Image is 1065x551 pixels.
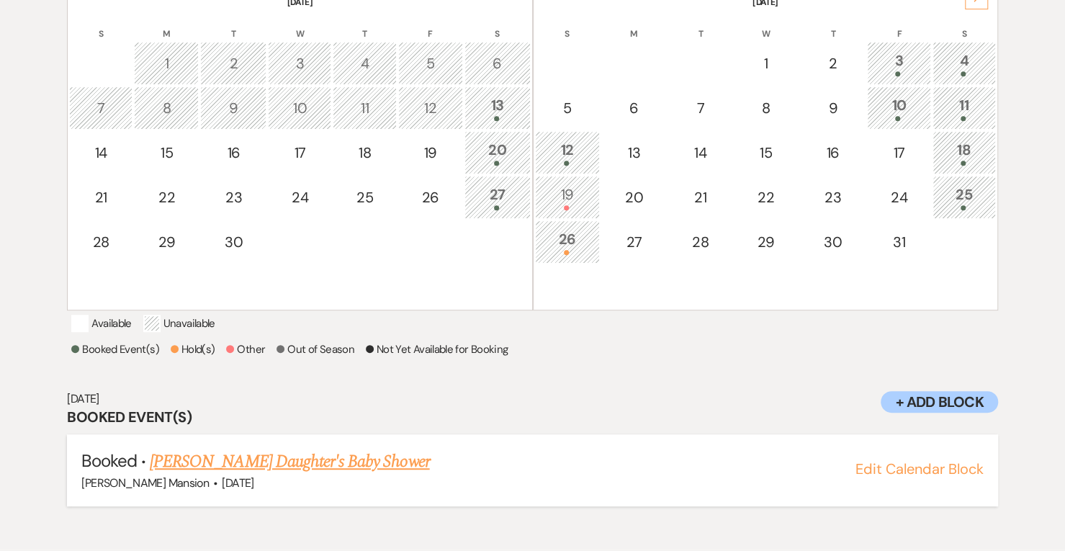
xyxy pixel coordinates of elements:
[808,187,858,208] div: 23
[142,97,191,119] div: 8
[472,184,523,210] div: 27
[808,142,858,163] div: 16
[742,231,791,253] div: 29
[366,341,508,358] p: Not Yet Available for Booking
[676,231,724,253] div: 28
[543,139,592,166] div: 12
[77,231,125,253] div: 28
[276,53,323,74] div: 3
[676,142,724,163] div: 14
[276,142,323,163] div: 17
[940,94,988,121] div: 11
[268,10,331,40] th: W
[77,97,125,119] div: 7
[341,142,388,163] div: 18
[77,142,125,163] div: 14
[171,341,215,358] p: Hold(s)
[67,407,997,427] h3: Booked Event(s)
[77,187,125,208] div: 21
[472,53,523,74] div: 6
[808,97,858,119] div: 9
[609,231,660,253] div: 27
[276,97,323,119] div: 10
[71,315,131,332] p: Available
[940,184,988,210] div: 25
[69,10,132,40] th: S
[543,228,592,255] div: 26
[200,10,266,40] th: T
[742,187,791,208] div: 22
[406,97,455,119] div: 12
[734,10,799,40] th: W
[940,50,988,76] div: 4
[208,97,259,119] div: 9
[668,10,732,40] th: T
[398,10,463,40] th: F
[601,10,668,40] th: M
[742,142,791,163] div: 15
[208,142,259,163] div: 16
[226,341,265,358] p: Other
[875,187,922,208] div: 24
[142,231,191,253] div: 29
[134,10,199,40] th: M
[142,142,191,163] div: 15
[808,231,858,253] div: 30
[940,139,988,166] div: 18
[81,475,209,490] span: [PERSON_NAME] Mansion
[609,97,660,119] div: 6
[333,10,396,40] th: T
[676,187,724,208] div: 21
[208,187,259,208] div: 23
[150,449,429,475] a: [PERSON_NAME] Daughter's Baby Shower
[208,231,259,253] div: 30
[341,97,388,119] div: 11
[406,142,455,163] div: 19
[277,341,354,358] p: Out of Season
[142,187,191,208] div: 22
[800,10,866,40] th: T
[535,10,600,40] th: S
[341,187,388,208] div: 25
[867,10,930,40] th: F
[67,391,997,407] h6: [DATE]
[208,53,259,74] div: 2
[881,391,997,413] button: + Add Block
[142,53,191,74] div: 1
[81,449,136,472] span: Booked
[222,475,253,490] span: [DATE]
[609,142,660,163] div: 13
[341,53,388,74] div: 4
[71,341,158,358] p: Booked Event(s)
[472,139,523,166] div: 20
[609,187,660,208] div: 20
[742,53,791,74] div: 1
[742,97,791,119] div: 8
[808,53,858,74] div: 2
[875,142,922,163] div: 17
[855,462,984,476] button: Edit Calendar Block
[472,94,523,121] div: 13
[933,10,996,40] th: S
[875,50,922,76] div: 3
[276,187,323,208] div: 24
[875,231,922,253] div: 31
[543,97,592,119] div: 5
[676,97,724,119] div: 7
[543,184,592,210] div: 19
[406,187,455,208] div: 26
[464,10,531,40] th: S
[143,315,215,332] p: Unavailable
[406,53,455,74] div: 5
[875,94,922,121] div: 10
